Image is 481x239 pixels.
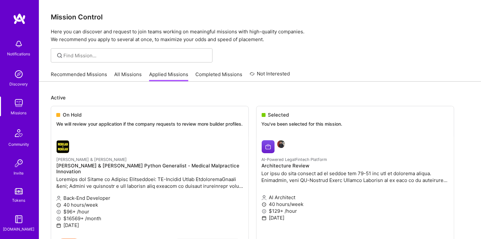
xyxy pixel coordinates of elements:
div: Missions [11,109,27,116]
img: discovery [12,68,25,81]
p: Active [51,94,469,101]
a: Applied Missions [149,71,188,82]
i: icon MoneyGray [56,216,61,221]
p: [DATE] [56,222,243,229]
div: Tokens [12,197,26,204]
div: Invite [14,170,24,176]
h4: [PERSON_NAME] & [PERSON_NAME] Python Generalist - Medical Malpractice Innovation [56,163,243,175]
a: All Missions [115,71,142,82]
p: Loremips dol Sitame co Adipisc Elitseddoei: TE-Incidid Utlab EtdoloremaGnaali &eni; Admini ve qui... [56,176,243,189]
p: $96+ /hour [56,208,243,215]
input: Find Mission... [64,52,208,59]
img: Community [11,125,27,141]
img: Morgan & Morgan company logo [56,140,69,153]
p: $16569+ /month [56,215,243,222]
a: Morgan & Morgan company logo[PERSON_NAME] & [PERSON_NAME][PERSON_NAME] & [PERSON_NAME] Python Gen... [51,135,248,239]
span: On Hold [63,111,82,118]
small: [PERSON_NAME] & [PERSON_NAME] [56,157,127,162]
img: teamwork [12,97,25,109]
a: Recommended Missions [51,71,107,82]
img: Invite [12,157,25,170]
img: logo [13,13,26,25]
p: 40 hours/week [56,201,243,208]
i: icon Calendar [56,223,61,228]
img: tokens [15,188,23,194]
div: Discovery [10,81,28,87]
img: guide book [12,213,25,226]
p: We will review your application if the company requests to review more builder profiles. [56,121,243,127]
i: icon SearchGrey [56,52,63,59]
div: [DOMAIN_NAME] [3,226,35,233]
img: bell [12,38,25,51]
i: icon Applicant [56,196,61,201]
div: Notifications [7,51,30,57]
a: Not Interested [250,70,290,82]
div: Community [8,141,29,148]
i: icon Clock [56,203,61,208]
p: Back-End Developer [56,195,243,201]
p: Here you can discover and request to join teams working on meaningful missions with high-quality ... [51,28,469,43]
i: icon MoneyGray [56,210,61,214]
h3: Mission Control [51,13,469,21]
a: Completed Missions [196,71,243,82]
